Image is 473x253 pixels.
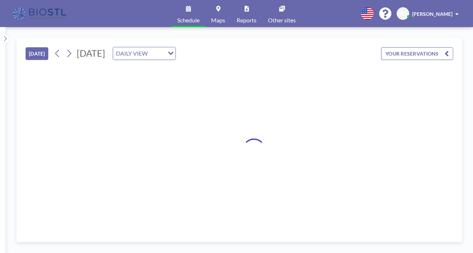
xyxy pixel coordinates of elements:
span: DAILY VIEW [115,49,149,58]
div: Search for option [113,47,175,60]
button: [DATE] [26,47,48,60]
span: Reports [237,17,256,23]
span: EG [400,10,406,17]
img: organization-logo [12,6,69,21]
button: YOUR RESERVATIONS [381,47,453,60]
span: Other sites [268,17,296,23]
span: Schedule [177,17,200,23]
input: Search for option [150,49,164,58]
span: Maps [211,17,225,23]
span: [DATE] [77,48,105,58]
span: [PERSON_NAME] [412,11,452,17]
